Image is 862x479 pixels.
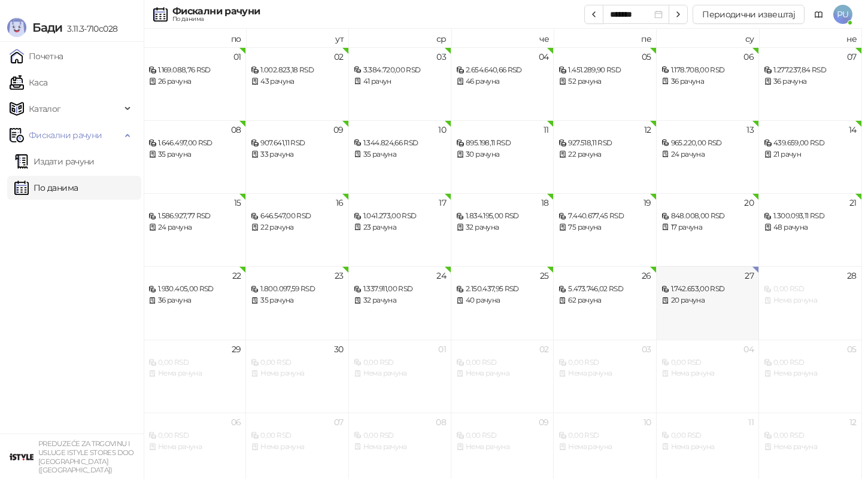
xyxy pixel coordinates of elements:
div: 0,00 RSD [661,357,754,368]
div: 7.440.677,45 RSD [559,210,651,222]
td: 2025-10-01 [349,340,451,413]
div: 0,00 RSD [764,283,856,295]
div: 3.384.720,00 RSD [354,65,446,76]
div: 18 [541,199,549,207]
div: 1.930.405,00 RSD [148,283,241,295]
div: 0,00 RSD [559,357,651,368]
div: 1.646.497,00 RSD [148,138,241,149]
span: Фискални рачуни [29,123,102,147]
div: 32 рачуна [456,222,548,233]
img: Logo [7,18,26,37]
td: 2025-09-24 [349,266,451,339]
div: 24 рачуна [661,149,754,160]
div: 19 [644,199,651,207]
div: Нема рачуна [764,295,856,306]
div: 28 [847,271,857,280]
div: Нема рачуна [559,441,651,453]
td: 2025-09-08 [144,120,246,193]
button: Периодични извештај [693,5,805,24]
div: 907.641,11 RSD [251,138,343,149]
td: 2025-09-23 [246,266,348,339]
div: Нема рачуна [559,368,651,379]
div: 33 рачуна [251,149,343,160]
div: 24 [436,271,446,280]
div: 22 рачуна [559,149,651,160]
div: 0,00 RSD [559,430,651,441]
td: 2025-09-03 [349,47,451,120]
div: 0,00 RSD [764,357,856,368]
td: 2025-09-28 [759,266,861,339]
div: Нема рачуна [456,368,548,379]
div: 06 [743,53,754,61]
div: 17 рачуна [661,222,754,233]
td: 2025-09-22 [144,266,246,339]
div: 52 рачуна [559,76,651,87]
div: 09 [539,418,549,426]
div: 07 [334,418,344,426]
div: 0,00 RSD [456,430,548,441]
div: Нема рачуна [251,441,343,453]
div: 1.344.824,66 RSD [354,138,446,149]
div: 0,00 RSD [148,430,241,441]
div: 1.337.911,00 RSD [354,283,446,295]
div: 01 [233,53,241,61]
small: PREDUZEĆE ZA TRGOVINU I USLUGE ISTYLE STORES DOO [GEOGRAPHIC_DATA] ([GEOGRAPHIC_DATA]) [38,440,134,474]
td: 2025-09-29 [144,340,246,413]
div: 1.041.273,00 RSD [354,210,446,222]
td: 2025-09-15 [144,193,246,266]
td: 2025-09-14 [759,120,861,193]
div: 30 [334,345,344,353]
div: 08 [231,126,241,134]
a: Документација [809,5,828,24]
td: 2025-09-01 [144,47,246,120]
div: 646.547,00 RSD [251,210,343,222]
div: 23 рачуна [354,222,446,233]
div: 22 [232,271,241,280]
a: Почетна [10,44,63,68]
th: не [759,29,861,47]
td: 2025-09-06 [657,47,759,120]
td: 2025-09-09 [246,120,348,193]
div: 2.654.640,66 RSD [456,65,548,76]
div: 23 [335,271,344,280]
div: 09 [333,126,344,134]
span: PU [833,5,852,24]
span: Каталог [29,97,61,121]
div: 36 рачуна [764,76,856,87]
td: 2025-09-11 [451,120,554,193]
div: 24 рачуна [148,222,241,233]
div: 0,00 RSD [354,430,446,441]
a: Издати рачуни [14,150,95,173]
div: 0,00 RSD [456,357,548,368]
div: 895.198,11 RSD [456,138,548,149]
div: 848.008,00 RSD [661,210,754,222]
div: 36 рачуна [661,76,754,87]
td: 2025-09-30 [246,340,348,413]
td: 2025-09-02 [246,47,348,120]
td: 2025-09-19 [554,193,656,266]
td: 2025-09-10 [349,120,451,193]
div: Нема рачуна [661,441,754,453]
div: 35 рачуна [148,149,241,160]
div: 13 [746,126,754,134]
div: 07 [847,53,857,61]
div: 04 [539,53,549,61]
div: 0,00 RSD [251,357,343,368]
div: 02 [539,345,549,353]
div: Нема рачуна [456,441,548,453]
td: 2025-10-03 [554,340,656,413]
div: 06 [231,418,241,426]
span: Бади [32,20,62,35]
div: 965.220,00 RSD [661,138,754,149]
div: 08 [436,418,446,426]
div: 03 [436,53,446,61]
div: 1.800.097,59 RSD [251,283,343,295]
div: 5.473.746,02 RSD [559,283,651,295]
img: 64x64-companyLogo-77b92cf4-9946-4f36-9751-bf7bb5fd2c7d.png [10,445,34,469]
div: Нема рачуна [764,368,856,379]
div: 439.659,00 RSD [764,138,856,149]
div: 22 рачуна [251,222,343,233]
div: 36 рачуна [148,295,241,306]
div: 11 [748,418,754,426]
div: 26 [642,271,651,280]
